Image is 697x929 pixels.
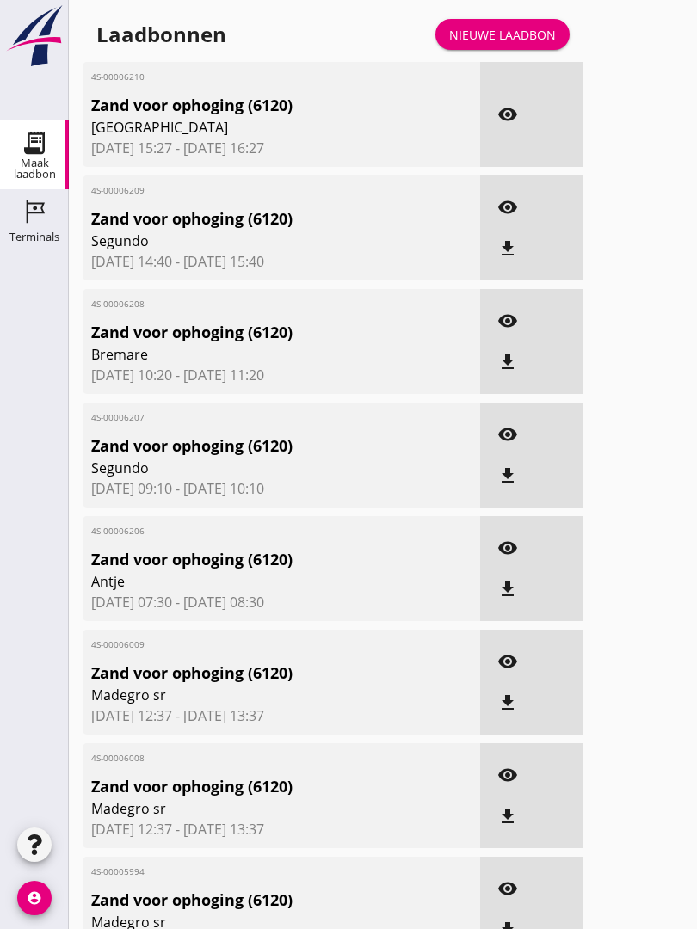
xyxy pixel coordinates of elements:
[497,465,518,486] i: file_download
[91,411,408,424] span: 4S-00006207
[91,184,408,197] span: 4S-00006209
[91,321,408,344] span: Zand voor ophoging (6120)
[91,478,472,499] span: [DATE] 09:10 - [DATE] 10:10
[3,4,65,68] img: logo-small.a267ee39.svg
[497,197,518,218] i: visibility
[91,434,408,458] span: Zand voor ophoging (6120)
[91,819,472,840] span: [DATE] 12:37 - [DATE] 13:37
[91,865,408,878] span: 4S-00005994
[17,881,52,915] i: account_circle
[91,592,472,612] span: [DATE] 07:30 - [DATE] 08:30
[96,21,226,48] div: Laadbonnen
[91,571,408,592] span: Antje
[91,775,408,798] span: Zand voor ophoging (6120)
[91,207,408,231] span: Zand voor ophoging (6120)
[91,94,408,117] span: Zand voor ophoging (6120)
[497,538,518,558] i: visibility
[497,765,518,785] i: visibility
[91,889,408,912] span: Zand voor ophoging (6120)
[91,705,472,726] span: [DATE] 12:37 - [DATE] 13:37
[497,238,518,259] i: file_download
[497,579,518,600] i: file_download
[91,638,408,651] span: 4S-00006009
[91,661,408,685] span: Zand voor ophoging (6120)
[91,298,408,311] span: 4S-00006208
[91,798,408,819] span: Madegro sr
[91,525,408,538] span: 4S-00006206
[497,311,518,331] i: visibility
[497,424,518,445] i: visibility
[91,138,472,158] span: [DATE] 15:27 - [DATE] 16:27
[497,692,518,713] i: file_download
[497,352,518,372] i: file_download
[91,548,408,571] span: Zand voor ophoging (6120)
[91,231,408,251] span: Segundo
[91,117,408,138] span: [GEOGRAPHIC_DATA]
[449,26,556,44] div: Nieuwe laadbon
[9,231,59,243] div: Terminals
[91,251,472,272] span: [DATE] 14:40 - [DATE] 15:40
[91,365,472,385] span: [DATE] 10:20 - [DATE] 11:20
[91,752,408,765] span: 4S-00006008
[497,104,518,125] i: visibility
[497,806,518,827] i: file_download
[497,651,518,672] i: visibility
[435,19,570,50] a: Nieuwe laadbon
[91,685,408,705] span: Madegro sr
[91,71,408,83] span: 4S-00006210
[91,344,408,365] span: Bremare
[91,458,408,478] span: Segundo
[497,878,518,899] i: visibility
